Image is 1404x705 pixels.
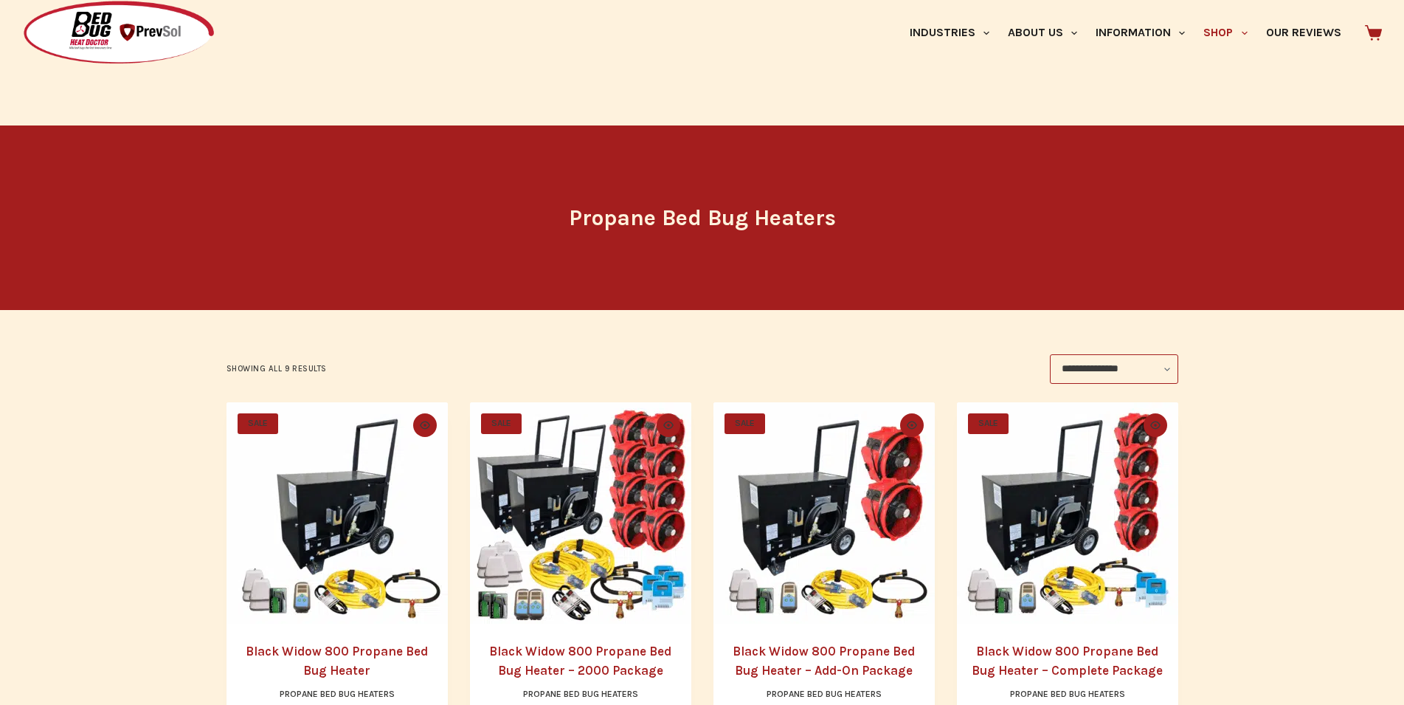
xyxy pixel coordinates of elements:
[426,202,979,235] h1: Propane Bed Bug Heaters
[767,689,882,699] a: Propane Bed Bug Heaters
[489,644,671,678] a: Black Widow 800 Propane Bed Bug Heater – 2000 Package
[226,362,328,376] p: Showing all 9 results
[238,413,278,434] span: SALE
[226,402,448,624] a: Black Widow 800 Propane Bed Bug Heater
[725,413,765,434] span: SALE
[246,644,428,678] a: Black Widow 800 Propane Bed Bug Heater
[733,644,915,678] a: Black Widow 800 Propane Bed Bug Heater – Add-On Package
[413,413,437,437] button: Quick view toggle
[972,644,1163,678] a: Black Widow 800 Propane Bed Bug Heater – Complete Package
[470,402,691,624] a: Black Widow 800 Propane Bed Bug Heater - 2000 Package
[713,402,935,624] a: Black Widow 800 Propane Bed Bug Heater - Add-On Package
[657,413,680,437] button: Quick view toggle
[1050,354,1178,384] select: Shop order
[968,413,1009,434] span: SALE
[523,689,638,699] a: Propane Bed Bug Heaters
[900,413,924,437] button: Quick view toggle
[481,413,522,434] span: SALE
[957,402,1178,624] a: Black Widow 800 Propane Bed Bug Heater - Complete Package
[1010,689,1125,699] a: Propane Bed Bug Heaters
[280,689,395,699] a: Propane Bed Bug Heaters
[1144,413,1167,437] button: Quick view toggle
